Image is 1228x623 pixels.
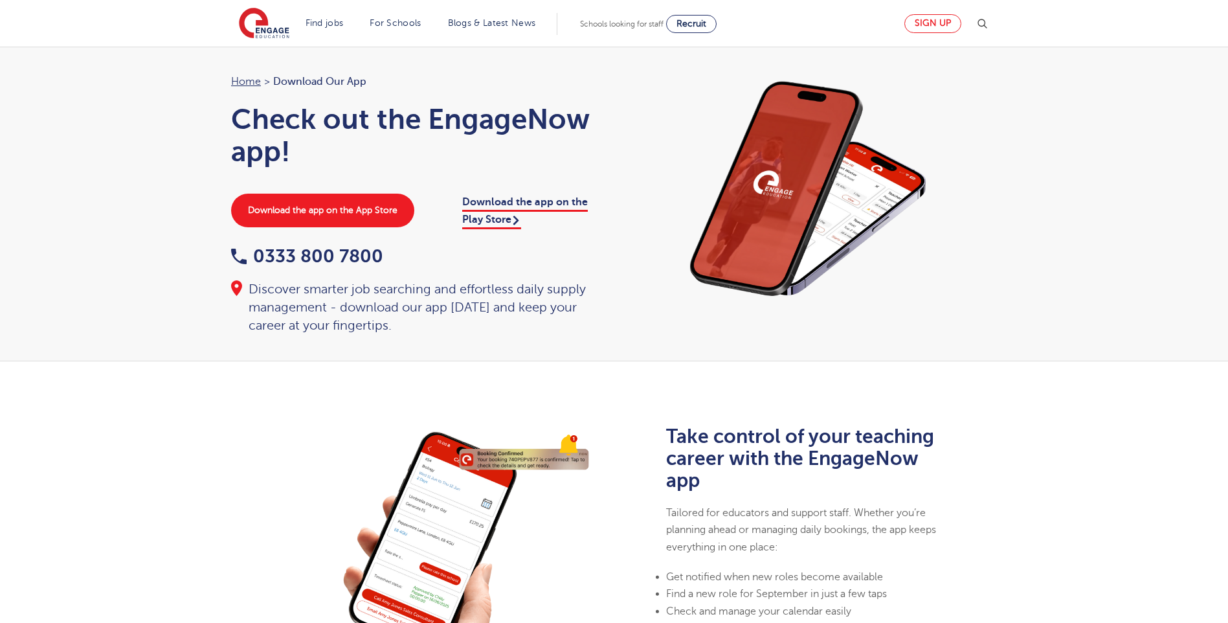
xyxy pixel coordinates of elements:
b: Take control of your teaching career with the EngageNow app [666,425,934,492]
a: Recruit [666,15,717,33]
nav: breadcrumb [231,73,601,90]
a: 0333 800 7800 [231,246,383,266]
a: Download the app on the Play Store [462,196,588,229]
span: Find a new role for September in just a few taps [666,588,887,600]
a: Find jobs [306,18,344,28]
a: For Schools [370,18,421,28]
span: Tailored for educators and support staff. Whether you’re planning ahead or managing daily booking... [666,507,936,553]
a: Blogs & Latest News [448,18,536,28]
span: Check and manage your calendar easily [666,605,851,617]
a: Sign up [904,14,961,33]
a: Home [231,76,261,87]
img: Engage Education [239,8,289,40]
span: > [264,76,270,87]
a: Download the app on the App Store [231,194,414,227]
span: Schools looking for staff [580,19,664,28]
span: Download our app [273,73,366,90]
div: Discover smarter job searching and effortless daily supply management - download our app [DATE] a... [231,280,601,335]
h1: Check out the EngageNow app! [231,103,601,168]
span: Recruit [676,19,706,28]
span: Get notified when new roles become available [666,571,883,583]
